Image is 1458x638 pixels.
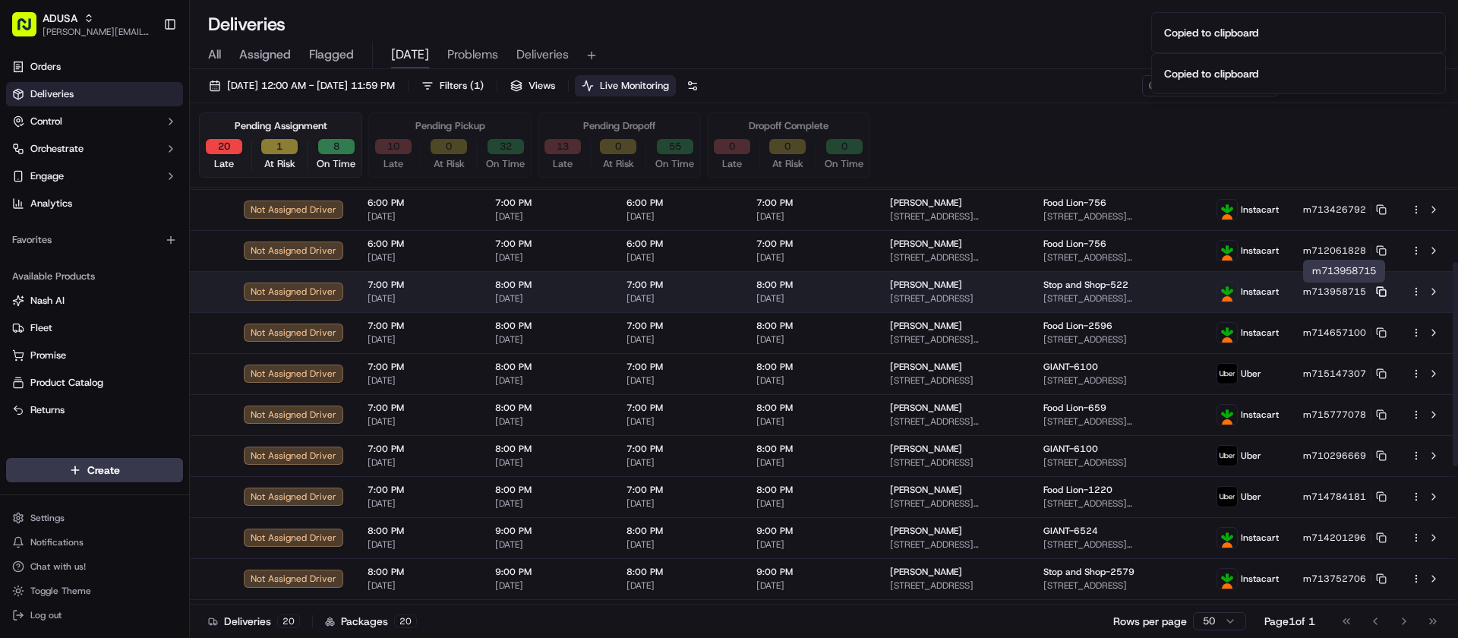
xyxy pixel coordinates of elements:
img: 1736555255976-a54dd68f-1ca7-489b-9aae-adbdc363a1c4 [15,145,43,172]
button: m713958715 [1303,286,1387,298]
div: Dropoff Complete [749,119,828,133]
span: Log out [30,609,62,621]
span: 7:00 PM [368,484,471,496]
span: [DATE] [391,46,429,64]
span: All [208,46,221,64]
button: Live Monitoring [575,75,676,96]
span: 7:00 PM [368,402,471,414]
span: [PERSON_NAME] [890,484,962,496]
span: 8:00 PM [756,484,866,496]
button: Fleet [6,316,183,340]
span: Instacart [1241,409,1279,421]
span: [PERSON_NAME] [890,525,962,537]
a: 💻API Documentation [122,214,250,242]
span: [STREET_ADDRESS][PERSON_NAME] [890,251,1019,264]
span: [DATE] [626,415,732,428]
span: m710296669 [1303,450,1366,462]
span: [STREET_ADDRESS][PERSON_NAME] [890,539,1019,551]
span: On Time [655,157,694,171]
span: [STREET_ADDRESS][PERSON_NAME] [890,415,1019,428]
span: [DATE] [756,374,866,387]
button: Returns [6,398,183,422]
span: [STREET_ADDRESS] [890,456,1019,469]
span: Stop and Shop-2579 [1043,566,1135,578]
span: [STREET_ADDRESS] [890,580,1019,592]
span: Toggle Theme [30,585,91,597]
button: 0 [714,139,750,154]
button: 0 [826,139,863,154]
span: Problems [447,46,498,64]
a: Orders [6,55,183,79]
a: Fleet [12,321,177,335]
span: 8:00 PM [756,361,866,373]
span: [PERSON_NAME][EMAIL_ADDRESS][PERSON_NAME][DOMAIN_NAME] [43,26,151,38]
span: [PERSON_NAME] [890,279,962,291]
span: [STREET_ADDRESS] [1043,374,1192,387]
span: 7:00 PM [626,320,732,332]
span: [STREET_ADDRESS][PERSON_NAME] [890,497,1019,510]
span: [DATE] [495,374,602,387]
span: Deliveries [516,46,569,64]
span: GIANT-6100 [1043,443,1098,455]
span: [DATE] [626,210,732,223]
a: Powered byPylon [107,257,184,269]
button: 10 [375,139,412,154]
span: Late [214,157,234,171]
span: On Time [317,157,355,171]
span: [STREET_ADDRESS] [1043,580,1192,592]
button: Notifications [6,532,183,553]
div: We're available if you need us! [52,160,192,172]
span: [STREET_ADDRESS][PERSON_NAME][PERSON_NAME] [890,333,1019,346]
span: [DATE] [495,333,602,346]
button: m715777078 [1303,409,1387,421]
img: profile_instacart_ahold_partner.png [1217,323,1237,343]
span: [DATE] 12:00 AM - [DATE] 11:59 PM [227,79,395,93]
a: Promise [12,349,177,362]
span: [DATE] [368,456,471,469]
span: Settings [30,512,65,524]
span: [DATE] [756,292,866,305]
span: GIANT-6524 [1043,525,1098,537]
a: 📗Knowledge Base [9,214,122,242]
button: Create [6,458,183,482]
div: Copied to clipboard [1164,25,1258,40]
span: [DATE] [756,456,866,469]
span: [DATE] [626,251,732,264]
span: [DATE] [756,251,866,264]
div: 💻 [128,222,140,234]
span: [DATE] [626,374,732,387]
span: [DATE] [495,415,602,428]
span: 7:00 PM [626,279,732,291]
span: 7:00 PM [368,279,471,291]
a: Deliveries [6,82,183,106]
span: m713958715 [1303,286,1366,298]
input: Got a question? Start typing here... [39,98,273,114]
span: 6:00 PM [626,197,732,209]
span: [DATE] [495,580,602,592]
button: Control [6,109,183,134]
span: 8:00 PM [756,279,866,291]
img: profile_instacart_ahold_partner.png [1217,200,1237,220]
div: Start new chat [52,145,249,160]
span: [DATE] [756,415,866,428]
span: 6:00 PM [368,238,471,250]
span: Uber [1241,368,1261,380]
button: m712061828 [1303,245,1387,257]
span: [DATE] [756,580,866,592]
span: Food Lion-2596 [1043,320,1112,332]
span: Analytics [30,197,72,210]
span: Flagged [309,46,354,64]
div: Pending Pickup [415,119,485,133]
span: Views [529,79,555,93]
span: [DATE] [495,539,602,551]
img: profile_uber_ahold_partner.png [1217,364,1237,384]
span: [DATE] [756,333,866,346]
span: [DATE] [368,210,471,223]
span: Assigned [239,46,291,64]
button: Product Catalog [6,371,183,395]
span: 8:00 PM [756,443,866,455]
div: Dropoff Complete0Late0At Risk0On Time [707,112,870,178]
span: 7:00 PM [626,402,732,414]
button: 55 [657,139,693,154]
span: At Risk [772,157,803,171]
